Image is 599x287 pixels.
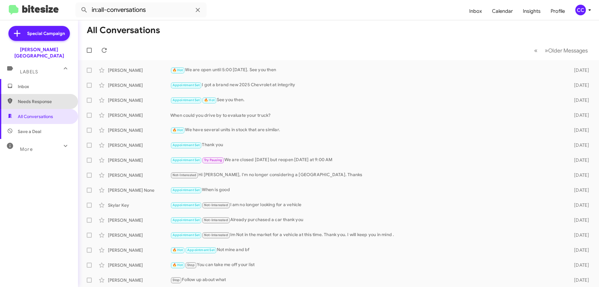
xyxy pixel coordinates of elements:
[170,82,564,89] div: I got a brand new 2025 Chevrolet at integrity
[18,128,41,135] span: Save a Deal
[108,127,170,133] div: [PERSON_NAME]
[564,127,594,133] div: [DATE]
[108,157,170,163] div: [PERSON_NAME]
[170,126,564,134] div: We have several units in stock that are similar.
[548,47,588,54] span: Older Messages
[170,141,564,149] div: Thank you
[170,261,564,269] div: You can take me off your list
[108,172,170,178] div: [PERSON_NAME]
[564,262,594,268] div: [DATE]
[173,98,200,102] span: Appointment Set
[564,232,594,238] div: [DATE]
[170,112,564,118] div: When could you drive by to evaluate your truck?
[170,201,564,209] div: I am no longer looking for a vehicle
[204,98,215,102] span: 🔥 Hot
[531,44,592,57] nav: Page navigation example
[464,2,487,20] a: Inbox
[170,171,564,179] div: Hi [PERSON_NAME], I'm no longer considering a [GEOGRAPHIC_DATA]. Thanks
[108,277,170,283] div: [PERSON_NAME]
[18,83,71,90] span: Inbox
[564,142,594,148] div: [DATE]
[170,216,564,224] div: Already purchased a car thank you
[204,218,228,222] span: Not-Interested
[564,202,594,208] div: [DATE]
[564,247,594,253] div: [DATE]
[108,112,170,118] div: [PERSON_NAME]
[564,97,594,103] div: [DATE]
[173,68,183,72] span: 🔥 Hot
[564,277,594,283] div: [DATE]
[75,2,207,17] input: Search
[204,233,228,237] span: Not-Interested
[170,276,564,284] div: Follow up about what
[173,83,200,87] span: Appointment Set
[545,47,548,54] span: »
[546,2,570,20] a: Profile
[530,44,541,57] button: Previous
[170,67,564,74] div: We are open until 5:00 [DATE]. See you then
[173,173,197,177] span: Not-Interested
[173,248,183,252] span: 🔥 Hot
[108,247,170,253] div: [PERSON_NAME]
[518,2,546,20] a: Insights
[170,246,564,254] div: Not mine and bf
[564,157,594,163] div: [DATE]
[20,69,38,75] span: Labels
[564,217,594,223] div: [DATE]
[173,263,183,267] span: 🔥 Hot
[187,248,215,252] span: Appointment Set
[170,231,564,239] div: Im Not in the market for a vehicle at this time. Thank you. I will keep you in mind .
[20,146,33,152] span: More
[173,203,200,207] span: Appointment Set
[87,25,160,35] h1: All Conversations
[564,112,594,118] div: [DATE]
[541,44,592,57] button: Next
[173,233,200,237] span: Appointment Set
[173,218,200,222] span: Appointment Set
[18,113,53,120] span: All Conversations
[108,142,170,148] div: [PERSON_NAME]
[27,30,65,37] span: Special Campaign
[570,5,592,15] button: CC
[108,262,170,268] div: [PERSON_NAME]
[487,2,518,20] a: Calendar
[108,217,170,223] div: [PERSON_NAME]
[575,5,586,15] div: CC
[170,156,564,164] div: We are closed [DATE] but reopen [DATE] at 9:00 AM
[108,82,170,88] div: [PERSON_NAME]
[173,188,200,192] span: Appointment Set
[173,278,180,282] span: Stop
[18,98,71,105] span: Needs Response
[564,172,594,178] div: [DATE]
[204,158,222,162] span: Try Pausing
[108,97,170,103] div: [PERSON_NAME]
[173,128,183,132] span: 🔥 Hot
[204,203,228,207] span: Not-Interested
[173,143,200,147] span: Appointment Set
[108,202,170,208] div: Skylar Key
[564,67,594,73] div: [DATE]
[564,187,594,193] div: [DATE]
[108,67,170,73] div: [PERSON_NAME]
[564,82,594,88] div: [DATE]
[170,96,564,104] div: See you then.
[187,263,195,267] span: Stop
[173,158,200,162] span: Appointment Set
[534,47,538,54] span: «
[108,232,170,238] div: [PERSON_NAME]
[8,26,70,41] a: Special Campaign
[108,187,170,193] div: [PERSON_NAME] None
[170,186,564,194] div: When is good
